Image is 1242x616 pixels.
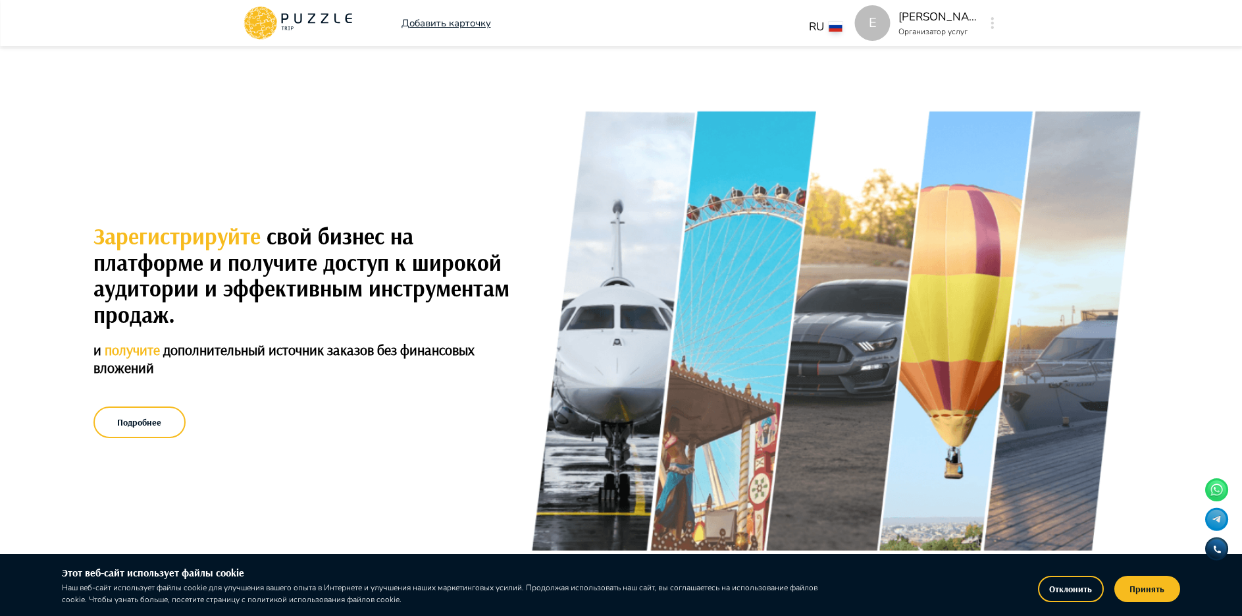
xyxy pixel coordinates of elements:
h6: Этот веб-сайт использует файлы cookie [62,565,844,582]
span: к [395,248,412,277]
span: аудитории [93,274,205,302]
span: и [93,341,105,359]
span: заказов [327,341,377,359]
button: Подробнее [93,406,186,438]
span: эффективным [223,274,369,302]
div: E [855,5,891,41]
span: и [205,274,223,302]
span: получите [228,248,323,277]
a: Добавить карточку [401,16,491,31]
span: получите [105,341,163,359]
span: платформе [93,248,209,277]
span: продаж. [93,300,175,329]
span: вложений [93,358,154,377]
span: Зарегистрируйте [93,222,267,250]
p: [PERSON_NAME][GEOGRAPHIC_DATA] [898,9,977,26]
span: и [209,248,228,277]
span: инструментам [369,274,509,302]
p: Наш веб-сайт использует файлы cookie для улучшения вашего опыта в Интернете и улучшения наших мар... [62,582,844,605]
p: Организатор услуг [898,26,977,38]
button: Отклонить [1038,576,1104,602]
span: на [390,222,413,250]
span: бизнес [318,222,390,250]
img: lang [829,22,842,32]
span: широкой [412,248,502,277]
span: без [377,341,400,359]
p: RU [809,18,824,36]
span: дополнительный [163,341,269,359]
span: финансовых [400,341,475,359]
button: Принять [1114,576,1180,602]
span: источник [269,341,327,359]
span: доступ [323,248,395,277]
img: и получите дополнительный источник заказов без финансовых вложений [528,109,1149,553]
span: свой [267,222,318,250]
